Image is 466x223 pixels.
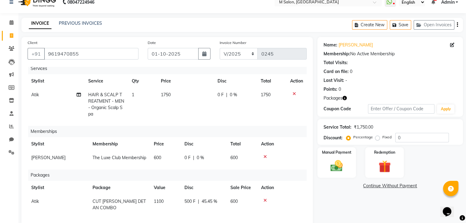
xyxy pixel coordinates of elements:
span: 1750 [161,92,171,97]
button: Apply [437,104,454,114]
th: Action [257,137,307,151]
div: Name: [324,42,337,48]
span: 45.45 % [202,198,217,205]
th: Service [85,74,128,88]
div: Points: [324,86,337,93]
a: Continue Without Payment [319,183,462,189]
div: Service Total: [324,124,351,130]
span: Atik [31,92,39,97]
button: +91 [28,48,45,60]
span: [PERSON_NAME] [31,155,66,160]
div: Membership: [324,51,350,57]
div: Packages [28,170,311,181]
span: | [193,155,194,161]
span: 1750 [261,92,271,97]
img: _cash.svg [327,159,347,173]
span: 600 [230,155,238,160]
span: The Luxe Club Membership [93,155,146,160]
div: 0 [339,86,341,93]
div: Discount: [324,135,343,141]
div: Services [28,63,311,74]
a: INVOICE [29,18,51,29]
div: Memberships [28,126,311,137]
th: Total [227,137,257,151]
span: 500 F [184,198,195,205]
span: 600 [230,199,238,204]
th: Disc [181,137,227,151]
th: Price [150,137,181,151]
span: 1100 [154,199,164,204]
th: Stylist [28,74,85,88]
span: 0 % [230,92,237,98]
span: 600 [154,155,161,160]
span: HAIR & SCALP TREATMENT - MEN - Organic Scalp Spa [88,92,124,117]
div: ₹1,750.00 [354,124,373,130]
th: Qty [128,74,157,88]
span: | [226,92,227,98]
div: Coupon Code [324,106,368,112]
label: Invoice Number [220,40,246,46]
iframe: chat widget [440,199,460,217]
label: Percentage [353,134,373,140]
th: Stylist [28,137,89,151]
div: Card on file: [324,68,349,75]
span: 0 F [218,92,224,98]
th: Action [286,74,307,88]
span: CUT [PERSON_NAME] DETAN COMBO [93,199,146,210]
button: Save [390,20,411,30]
th: Stylist [28,181,89,195]
input: Enter Offer / Coupon Code [368,104,435,114]
label: Date [148,40,156,46]
a: [PERSON_NAME] [339,42,373,48]
th: Value [150,181,181,195]
th: Membership [89,137,150,151]
label: Manual Payment [322,150,351,155]
span: 0 % [197,155,204,161]
span: Packages [324,95,343,101]
span: 0 F [184,155,191,161]
th: Disc [214,74,257,88]
span: 1 [132,92,134,97]
span: Atik [31,199,39,204]
div: 0 [350,68,352,75]
div: - [345,77,347,84]
th: Sale Price [227,181,257,195]
label: Redemption [374,150,395,155]
div: Total Visits: [324,60,348,66]
th: Package [89,181,150,195]
label: Fixed [382,134,392,140]
th: Price [157,74,214,88]
label: Client [28,40,37,46]
button: Create New [352,20,387,30]
div: Last Visit: [324,77,344,84]
button: Open Invoices [414,20,454,30]
span: | [198,198,199,205]
th: Total [257,74,286,88]
div: No Active Membership [324,51,457,57]
input: Search by Name/Mobile/Email/Code [44,48,138,60]
th: Action [257,181,307,195]
a: PREVIOUS INVOICES [59,20,102,26]
th: Disc [181,181,227,195]
img: _gift.svg [375,159,395,174]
